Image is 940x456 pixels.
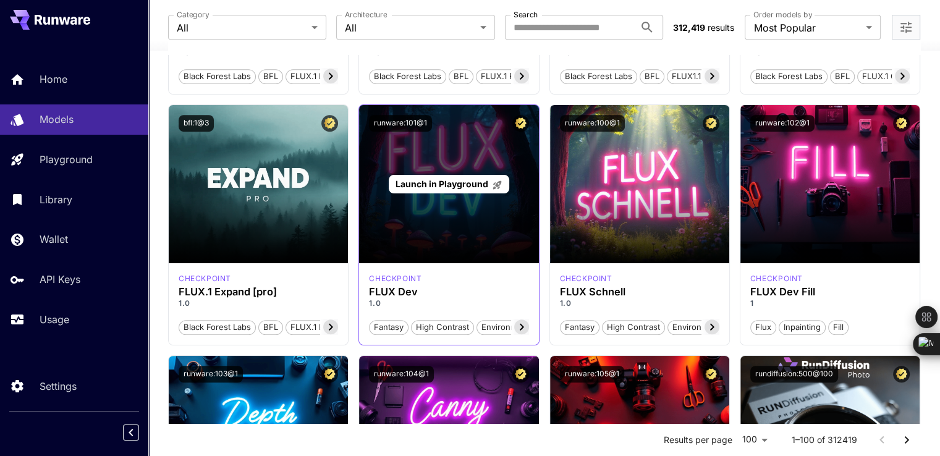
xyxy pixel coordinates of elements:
button: Fantasy [560,319,599,335]
p: 1–100 of 312419 [792,434,857,446]
button: Open more filters [899,20,913,35]
button: BFL [258,68,283,84]
button: BFL [258,319,283,335]
h3: FLUX Schnell [560,286,719,298]
span: Black Forest Labs [179,70,255,83]
button: Black Forest Labs [179,68,256,84]
p: checkpoint [750,273,803,284]
button: runware:103@1 [179,366,243,382]
p: checkpoint [369,273,421,284]
span: Fantasy [561,321,599,334]
span: Fill [829,321,848,334]
span: FLUX.1 Fill [pro] [476,70,546,83]
button: Go to next page [894,428,919,452]
p: Models [40,112,74,127]
div: FLUX.1 D [369,273,421,284]
span: BFL [449,70,473,83]
span: Black Forest Labs [370,70,446,83]
button: BFL [830,68,855,84]
span: FLUX1.1 [pro] [667,70,727,83]
button: BFL [640,68,664,84]
span: BFL [259,70,282,83]
button: Black Forest Labs [369,68,446,84]
span: FLUX.1 Expand [pro] [286,321,373,334]
button: Certified Model – Vetted for best performance and includes a commercial license. [703,115,719,132]
p: 1.0 [369,298,528,309]
button: Environment [476,319,535,335]
p: API Keys [40,272,80,287]
button: Certified Model – Vetted for best performance and includes a commercial license. [321,366,338,382]
span: All [177,20,307,35]
p: Usage [40,312,69,327]
span: BFL [831,70,854,83]
button: Fill [828,319,849,335]
p: Library [40,192,72,207]
button: Environment [667,319,726,335]
button: runware:105@1 [560,366,624,382]
button: runware:101@1 [369,115,432,132]
span: Inpainting [779,321,825,334]
button: Certified Model – Vetted for best performance and includes a commercial license. [512,115,529,132]
button: FLUX1.1 [pro] [667,68,727,84]
span: High Contrast [603,321,664,334]
p: checkpoint [179,273,231,284]
p: Settings [40,379,77,394]
p: Home [40,72,67,87]
button: FLUX.1 Expand [pro] [286,319,374,335]
label: Architecture [345,9,387,20]
span: BFL [259,321,282,334]
button: Certified Model – Vetted for best performance and includes a commercial license. [703,366,719,382]
p: Playground [40,152,93,167]
span: Launch in Playground [396,179,488,189]
button: FLUX.1 Depth [pro] [286,68,368,84]
button: FLUX.1 Fill [pro] [476,68,546,84]
button: runware:100@1 [560,115,625,132]
div: fluxpro [179,273,231,284]
a: Launch in Playground [389,175,509,194]
button: Black Forest Labs [560,68,637,84]
button: Inpainting [779,319,826,335]
div: FLUX.1 D [750,273,803,284]
button: runware:104@1 [369,366,434,382]
label: Search [514,9,538,20]
p: 1 [750,298,910,309]
p: checkpoint [560,273,612,284]
h3: FLUX.1 Expand [pro] [179,286,338,298]
span: High Contrast [412,321,473,334]
button: Certified Model – Vetted for best performance and includes a commercial license. [893,366,910,382]
span: FLUX.1 Depth [pro] [286,70,368,83]
span: Black Forest Labs [751,70,827,83]
span: results [708,22,734,33]
span: All [345,20,475,35]
p: Wallet [40,232,68,247]
p: 1.0 [179,298,338,309]
p: Results per page [664,434,732,446]
button: High Contrast [411,319,474,335]
span: Flux [751,321,776,334]
button: Certified Model – Vetted for best performance and includes a commercial license. [321,115,338,132]
span: 312,419 [673,22,705,33]
button: BFL [449,68,473,84]
button: Certified Model – Vetted for best performance and includes a commercial license. [512,366,529,382]
h3: FLUX Dev [369,286,528,298]
div: 100 [737,431,772,449]
button: bfl:1@3 [179,115,214,132]
span: Black Forest Labs [561,70,637,83]
h3: FLUX Dev Fill [750,286,910,298]
span: Black Forest Labs [179,321,255,334]
span: Most Popular [753,20,861,35]
button: runware:102@1 [750,115,815,132]
label: Order models by [753,9,812,20]
span: BFL [640,70,664,83]
button: Fantasy [369,319,409,335]
div: Collapse sidebar [132,421,148,444]
button: High Contrast [602,319,665,335]
span: Environment [668,321,725,334]
p: 1.0 [560,298,719,309]
button: Collapse sidebar [123,424,139,441]
button: Certified Model – Vetted for best performance and includes a commercial license. [893,115,910,132]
